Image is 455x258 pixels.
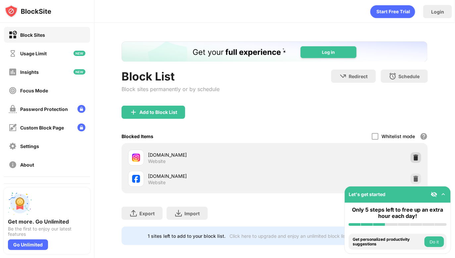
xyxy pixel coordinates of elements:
img: settings-off.svg [9,142,17,150]
div: Block List [122,70,220,83]
div: Import [184,211,200,216]
div: Only 5 steps left to free up an extra hour each day! [349,207,447,219]
div: Insights [20,69,39,75]
div: About [20,162,34,168]
img: eye-not-visible.svg [431,191,437,198]
img: time-usage-off.svg [9,49,17,58]
div: animation [370,5,415,18]
div: Blocked Items [122,133,153,139]
img: about-off.svg [9,161,17,169]
button: Do it [425,236,444,247]
img: new-icon.svg [74,51,85,56]
img: lock-menu.svg [77,124,85,131]
img: favicons [132,154,140,162]
div: Add to Block List [139,110,177,115]
div: Be the first to enjoy our latest features [8,226,86,237]
div: Custom Block Page [20,125,64,130]
div: Export [139,211,155,216]
iframe: Banner [122,41,428,62]
img: new-icon.svg [74,69,85,75]
div: [DOMAIN_NAME] [148,151,275,158]
img: omni-setup-toggle.svg [440,191,447,198]
div: Get personalized productivity suggestions [353,237,423,247]
div: Settings [20,143,39,149]
img: block-on.svg [9,31,17,39]
div: Get more. Go Unlimited [8,218,86,225]
div: Redirect [349,74,368,79]
img: insights-off.svg [9,68,17,76]
img: lock-menu.svg [77,105,85,113]
div: Go Unlimited [8,239,48,250]
img: focus-off.svg [9,86,17,95]
img: password-protection-off.svg [9,105,17,113]
div: Website [148,158,166,164]
div: Schedule [399,74,420,79]
div: Login [431,9,444,15]
div: Usage Limit [20,51,47,56]
div: Focus Mode [20,88,48,93]
div: Click here to upgrade and enjoy an unlimited block list. [229,233,348,239]
div: 1 sites left to add to your block list. [148,233,226,239]
div: Website [148,180,166,185]
img: favicons [132,175,140,183]
div: Block sites permanently or by schedule [122,86,220,92]
div: Let's get started [349,191,385,197]
img: push-unlimited.svg [8,192,32,216]
img: logo-blocksite.svg [5,5,51,18]
div: Whitelist mode [382,133,415,139]
img: customize-block-page-off.svg [9,124,17,132]
div: Block Sites [20,32,45,38]
div: [DOMAIN_NAME] [148,173,275,180]
div: Password Protection [20,106,68,112]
